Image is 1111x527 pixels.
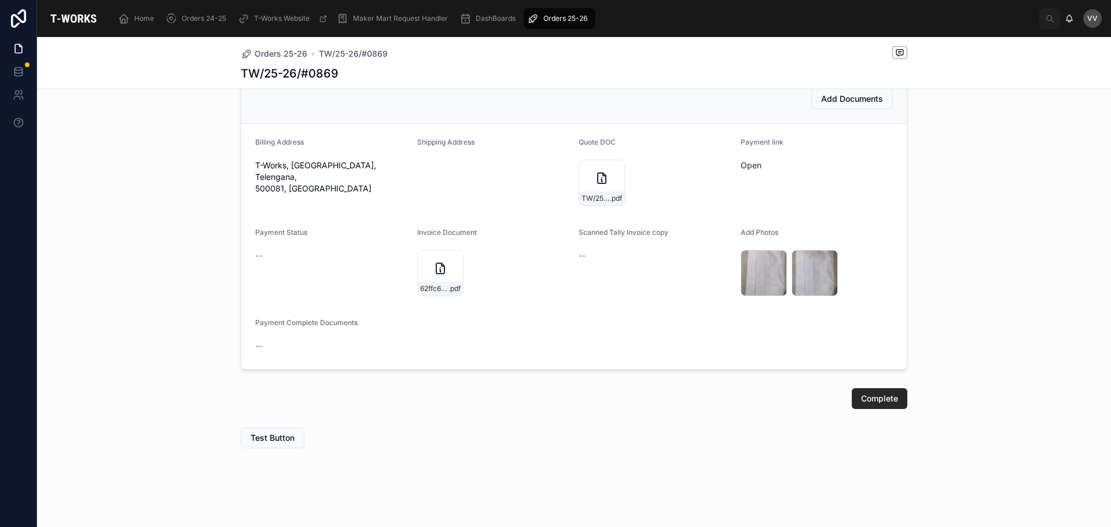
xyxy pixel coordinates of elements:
[476,14,516,23] span: DashBoards
[417,228,477,237] span: Invoice Document
[241,48,307,60] a: Orders 25-26
[251,432,295,444] span: Test Button
[182,14,226,23] span: Orders 24-25
[579,228,668,237] span: Scanned Tally Invoice copy
[543,14,587,23] span: Orders 25-26
[610,194,622,203] span: .pdf
[255,340,262,352] span: --
[582,194,610,203] span: TW/25-26/#0869
[115,8,162,29] a: Home
[811,89,893,109] button: Add Documents
[241,428,304,448] button: Test Button
[234,8,333,29] a: T-Works Website
[456,8,524,29] a: DashBoards
[255,250,262,261] span: --
[255,160,408,194] span: T-Works, [GEOGRAPHIC_DATA], Telengana, 500081, [GEOGRAPHIC_DATA]
[353,14,448,23] span: Maker Mart Request Handler
[319,48,388,60] a: TW/25-26/#0869
[110,6,1039,31] div: scrollable content
[255,318,358,327] span: Payment Complete Documents
[741,228,778,237] span: Add Photos
[579,250,586,261] span: --
[241,65,339,82] h1: TW/25-26/#0869
[741,138,783,146] span: Payment link
[861,393,898,404] span: Complete
[448,284,461,293] span: .pdf
[162,8,234,29] a: Orders 24-25
[46,9,101,28] img: App logo
[1087,14,1098,23] span: VV
[255,138,304,146] span: Billing Address
[524,8,595,29] a: Orders 25-26
[579,138,616,146] span: Quote DOC
[420,284,448,293] span: 62ffc637-d8ac-4dbe-ac3d-b288f37e011d-Nugatory-Inherits-Luminescence-Technologies-Pvt-Ltd-(0869)-T...
[852,388,907,409] button: Complete
[333,8,456,29] a: Maker Mart Request Handler
[821,93,883,105] span: Add Documents
[254,14,310,23] span: T-Works Website
[134,14,154,23] span: Home
[741,160,761,170] a: Open
[417,138,474,146] span: Shipping Address
[255,228,307,237] span: Payment Status
[255,48,307,60] span: Orders 25-26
